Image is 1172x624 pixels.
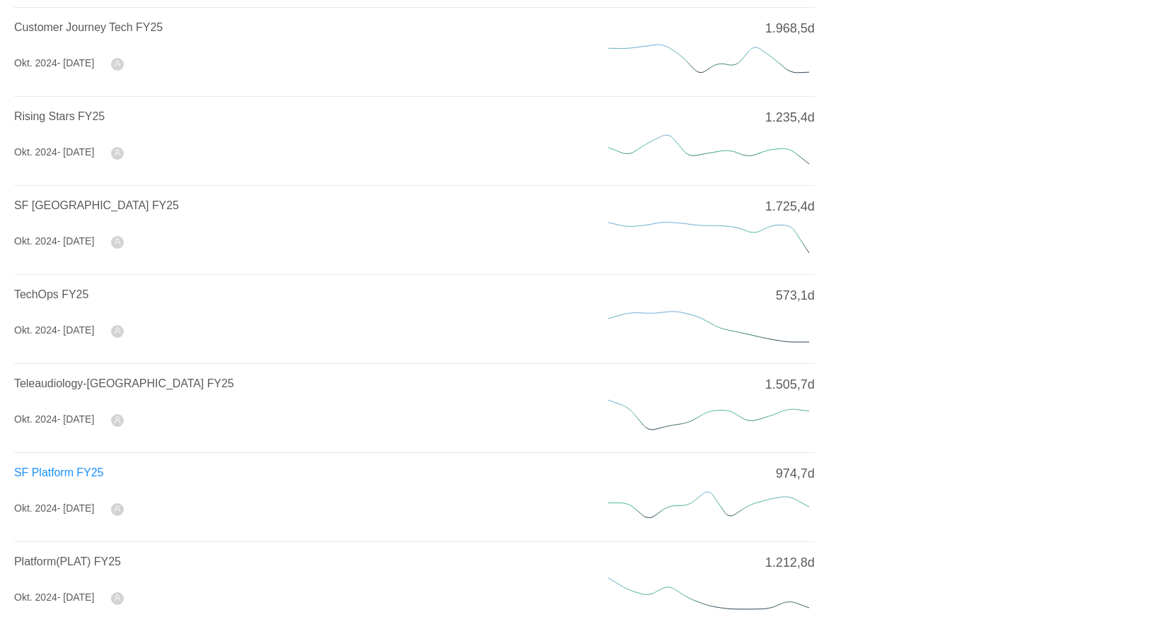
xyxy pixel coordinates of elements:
[57,57,95,69] span: - [DATE]
[776,286,815,305] span: 573,1d
[765,375,815,394] span: 1.505,7d
[114,238,121,245] i: icon: user
[14,323,94,338] div: Okt. 2024
[57,413,95,425] span: - [DATE]
[765,553,815,572] span: 1.212,8d
[765,108,815,127] span: 1.235,4d
[57,235,95,247] span: - [DATE]
[57,502,95,514] span: - [DATE]
[14,288,88,300] a: TechOps FY25
[114,149,121,156] i: icon: user
[14,199,179,211] a: SF [GEOGRAPHIC_DATA] FY25
[14,555,121,567] a: Platform(PLAT) FY25
[14,110,105,122] a: Rising Stars FY25
[114,60,121,67] i: icon: user
[14,145,94,160] div: Okt. 2024
[14,466,103,478] a: SF Platform FY25
[776,464,815,483] span: 974,7d
[114,327,121,334] i: icon: user
[14,56,94,71] div: Okt. 2024
[14,501,94,516] div: Okt. 2024
[765,197,815,216] span: 1.725,4d
[114,416,121,423] i: icon: user
[114,594,121,601] i: icon: user
[57,324,95,336] span: - [DATE]
[14,234,94,249] div: Okt. 2024
[57,146,95,158] span: - [DATE]
[14,21,163,33] a: Customer Journey Tech FY25
[57,591,95,603] span: - [DATE]
[14,377,234,389] a: Teleaudiology-[GEOGRAPHIC_DATA] FY25
[14,412,94,427] div: Okt. 2024
[114,505,121,512] i: icon: user
[765,19,815,38] span: 1.968,5d
[14,590,94,605] div: Okt. 2024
